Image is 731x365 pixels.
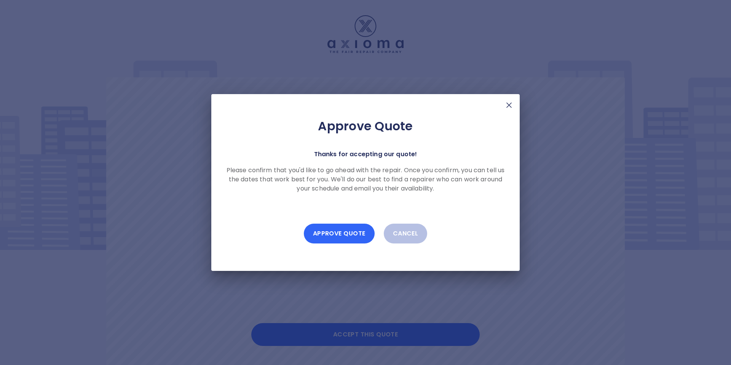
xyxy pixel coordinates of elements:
p: Please confirm that you'd like to go ahead with the repair. Once you confirm, you can tell us the... [223,166,508,193]
img: X Mark [504,101,514,110]
p: Thanks for accepting our quote! [314,149,417,160]
button: Cancel [384,224,428,243]
h2: Approve Quote [223,118,508,134]
button: Approve Quote [304,224,375,243]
